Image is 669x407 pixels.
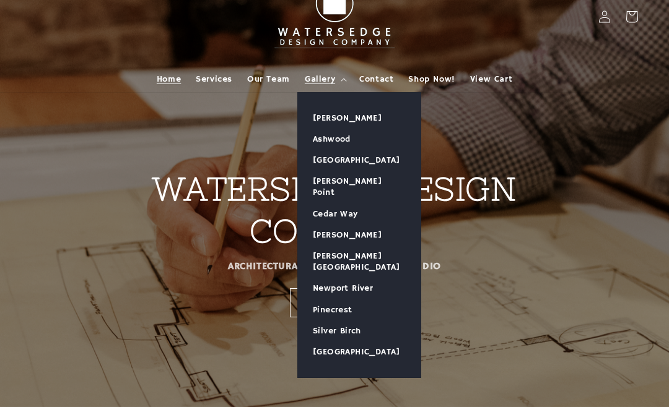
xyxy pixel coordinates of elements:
strong: ARCHITECTURAL & INTERIOR DESIGN STUDIO [228,260,441,273]
a: View Cart [463,66,520,92]
a: Services [188,66,240,92]
a: [PERSON_NAME] [298,108,421,129]
a: [PERSON_NAME] Point [298,171,421,203]
span: View Cart [470,74,512,85]
a: Pinecrest [298,299,421,320]
a: Ashwood [298,129,421,150]
span: Our Team [247,74,290,85]
span: Gallery [305,74,335,85]
a: [GEOGRAPHIC_DATA] [298,341,421,362]
span: Shop Now! [408,74,455,85]
a: Cedar Way [298,204,421,225]
a: Newport River [298,278,421,299]
a: Shop Now! [290,288,380,317]
a: [GEOGRAPHIC_DATA] [298,150,421,171]
summary: Gallery [297,66,352,92]
span: Home [157,74,181,85]
a: Silver Birch [298,320,421,341]
span: Contact [359,74,393,85]
a: [PERSON_NAME] [298,225,421,246]
span: Services [196,74,232,85]
a: [PERSON_NAME][GEOGRAPHIC_DATA] [298,246,421,278]
a: Our Team [240,66,297,92]
strong: WATERSEDGE DESIGN COMPANY [152,171,516,249]
a: Shop Now! [401,66,462,92]
a: Contact [352,66,401,92]
a: Home [149,66,188,92]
